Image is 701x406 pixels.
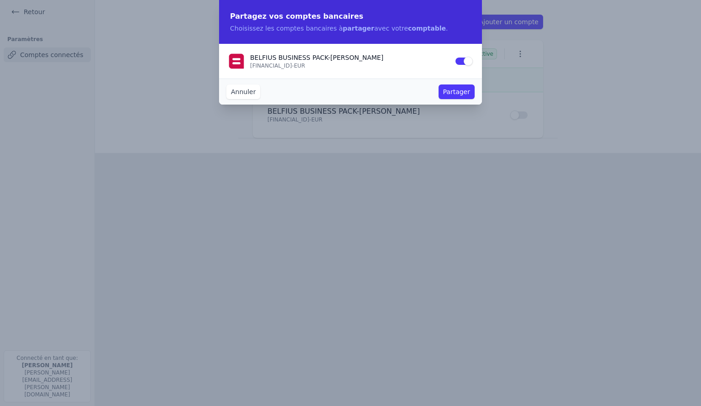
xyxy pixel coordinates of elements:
div: Mots-clés [114,54,140,60]
div: v 4.0.25 [26,15,45,22]
img: logo_orange.svg [15,15,22,22]
img: tab_keywords_by_traffic_grey.svg [104,53,111,60]
h2: Partagez vos comptes bancaires [230,11,471,22]
button: Partager [439,84,475,99]
div: Domaine: [URL] [24,24,68,31]
img: tab_domain_overview_orange.svg [37,53,44,60]
img: website_grey.svg [15,24,22,31]
button: Annuler [226,84,260,99]
div: Domaine [47,54,70,60]
p: Choisissez les comptes bancaires à avec votre . [230,24,471,33]
p: BELFIUS BUSINESS PACK - [PERSON_NAME] [250,53,449,62]
p: [FINANCIAL_ID] - EUR [250,62,449,69]
strong: partager [343,25,374,32]
strong: comptable [408,25,446,32]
